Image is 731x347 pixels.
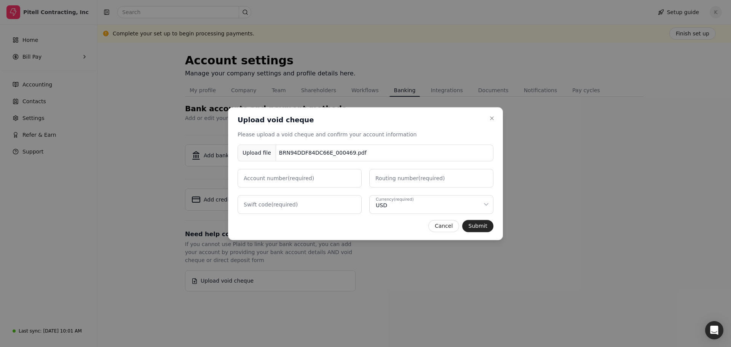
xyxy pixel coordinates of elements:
[244,200,298,208] label: Swift code (required)
[244,174,314,182] label: Account number (required)
[276,146,370,160] div: BRN94DDF84DC66E_000469.pdf
[428,220,459,232] button: Cancel
[376,197,414,203] div: Currency (required)
[238,144,276,162] div: Upload file
[375,174,445,182] label: Routing number (required)
[238,115,314,124] h2: Upload void cheque
[238,130,493,138] div: Please upload a void cheque and confirm your account information
[238,144,493,161] button: Upload fileBRN94DDF84DC66E_000469.pdf
[462,220,493,232] button: Submit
